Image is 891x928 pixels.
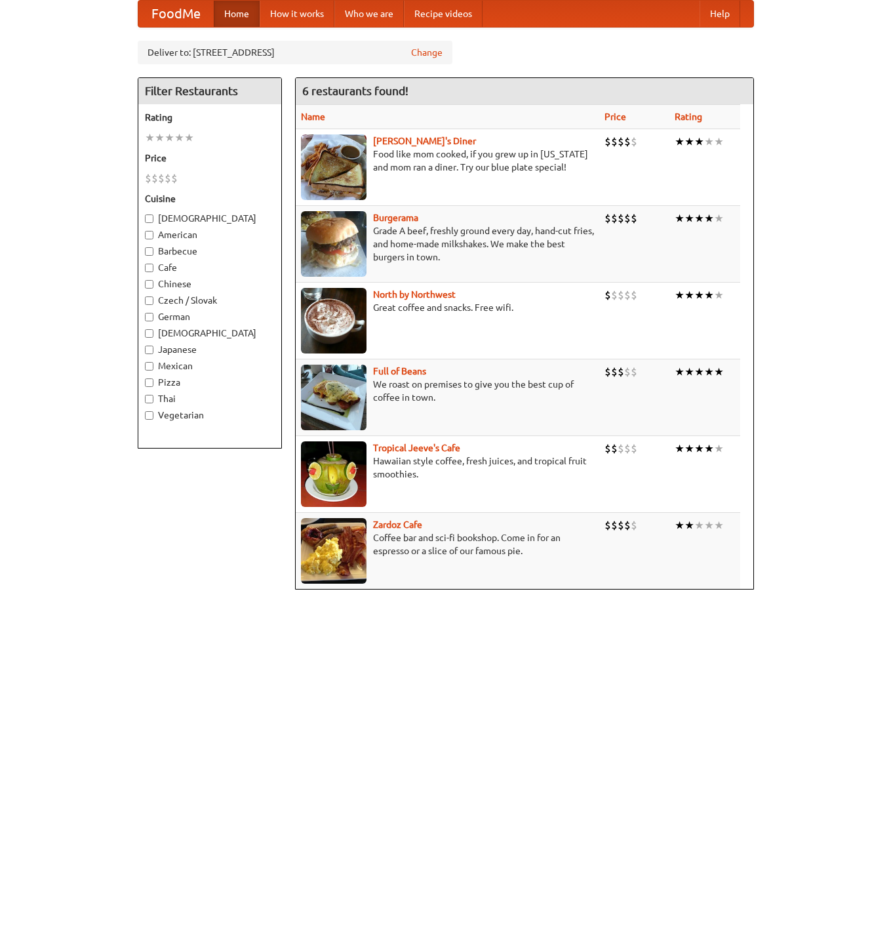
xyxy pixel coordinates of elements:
[611,134,618,149] li: $
[618,211,624,226] li: $
[334,1,404,27] a: Who we are
[675,441,684,456] li: ★
[301,111,325,122] a: Name
[624,288,631,302] li: $
[138,41,452,64] div: Deliver to: [STREET_ADDRESS]
[145,359,275,373] label: Mexican
[604,211,611,226] li: $
[145,376,275,389] label: Pizza
[145,395,153,403] input: Thai
[624,365,631,379] li: $
[714,288,724,302] li: ★
[145,277,275,291] label: Chinese
[301,148,594,174] p: Food like mom cooked, if you grew up in [US_STATE] and mom ran a diner. Try our blue plate special!
[145,261,275,274] label: Cafe
[145,212,275,225] label: [DEMOGRAPHIC_DATA]
[618,518,624,533] li: $
[301,288,366,353] img: north.jpg
[145,111,275,124] h5: Rating
[704,134,714,149] li: ★
[145,392,275,405] label: Thai
[604,441,611,456] li: $
[145,409,275,422] label: Vegetarian
[604,518,611,533] li: $
[138,1,214,27] a: FoodMe
[675,518,684,533] li: ★
[145,343,275,356] label: Japanese
[373,136,476,146] a: [PERSON_NAME]'s Diner
[624,134,631,149] li: $
[624,518,631,533] li: $
[214,1,260,27] a: Home
[145,313,153,321] input: German
[704,211,714,226] li: ★
[158,171,165,186] li: $
[611,211,618,226] li: $
[145,214,153,223] input: [DEMOGRAPHIC_DATA]
[373,212,418,223] a: Burgerama
[684,441,694,456] li: ★
[611,441,618,456] li: $
[155,131,165,145] li: ★
[260,1,334,27] a: How it works
[373,519,422,530] a: Zardoz Cafe
[373,289,456,300] a: North by Northwest
[165,131,174,145] li: ★
[145,327,275,340] label: [DEMOGRAPHIC_DATA]
[301,134,366,200] img: sallys.jpg
[684,365,694,379] li: ★
[611,365,618,379] li: $
[611,288,618,302] li: $
[714,441,724,456] li: ★
[145,192,275,205] h5: Cuisine
[704,365,714,379] li: ★
[694,211,704,226] li: ★
[302,85,408,97] ng-pluralize: 6 restaurants found!
[675,288,684,302] li: ★
[138,78,281,104] h4: Filter Restaurants
[301,531,594,557] p: Coffee bar and sci-fi bookshop. Come in for an espresso or a slice of our famous pie.
[301,518,366,584] img: zardoz.jpg
[145,411,153,420] input: Vegetarian
[684,134,694,149] li: ★
[145,362,153,371] input: Mexican
[145,296,153,305] input: Czech / Slovak
[301,454,594,481] p: Hawaiian style coffee, fresh juices, and tropical fruit smoothies.
[618,441,624,456] li: $
[301,365,366,430] img: beans.jpg
[684,518,694,533] li: ★
[714,365,724,379] li: ★
[301,301,594,314] p: Great coffee and snacks. Free wifi.
[145,131,155,145] li: ★
[675,365,684,379] li: ★
[145,151,275,165] h5: Price
[145,171,151,186] li: $
[704,518,714,533] li: ★
[301,224,594,264] p: Grade A beef, freshly ground every day, hand-cut fries, and home-made milkshakes. We make the bes...
[714,211,724,226] li: ★
[684,211,694,226] li: ★
[145,294,275,307] label: Czech / Slovak
[404,1,483,27] a: Recipe videos
[631,441,637,456] li: $
[684,288,694,302] li: ★
[145,280,153,289] input: Chinese
[694,288,704,302] li: ★
[704,441,714,456] li: ★
[373,366,426,376] b: Full of Beans
[145,245,275,258] label: Barbecue
[714,518,724,533] li: ★
[171,171,178,186] li: $
[675,134,684,149] li: ★
[145,247,153,256] input: Barbecue
[301,211,366,277] img: burgerama.jpg
[631,518,637,533] li: $
[631,211,637,226] li: $
[604,111,626,122] a: Price
[694,365,704,379] li: ★
[301,441,366,507] img: jeeves.jpg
